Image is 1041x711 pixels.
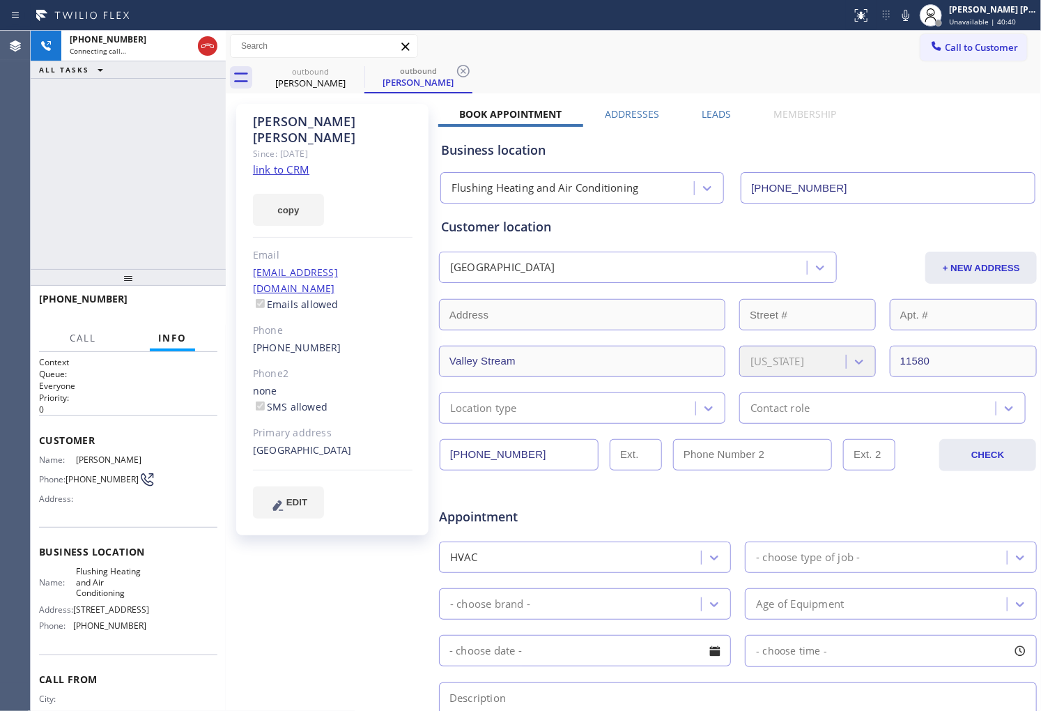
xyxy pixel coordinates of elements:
span: EDIT [286,497,307,507]
input: Apt. # [890,299,1038,330]
span: Name: [39,577,76,588]
div: [GEOGRAPHIC_DATA] [450,260,555,276]
label: SMS allowed [253,400,327,413]
span: Appointment [439,507,636,526]
label: Emails allowed [253,298,339,311]
input: Ext. 2 [843,439,895,471]
span: Phone: [39,474,65,484]
h2: Queue: [39,368,217,380]
label: Membership [774,107,837,121]
input: City [439,346,725,377]
h1: Context [39,356,217,368]
div: none [253,383,412,415]
span: Info [158,332,187,344]
button: Call [61,325,105,352]
span: Name: [39,454,76,465]
div: Anthony Jones [366,62,471,92]
input: Phone Number 2 [673,439,832,471]
button: Hang up [198,36,217,56]
span: Call [70,332,96,344]
button: Call to Customer [920,34,1027,61]
button: + NEW ADDRESS [925,252,1037,284]
input: Search [231,35,417,57]
div: Customer location [441,217,1035,236]
input: SMS allowed [256,402,265,411]
button: CHECK [939,439,1036,471]
div: Primary address [253,425,412,441]
input: ZIP [890,346,1038,377]
div: Flushing Heating and Air Conditioning [452,181,638,197]
span: Address: [39,604,73,615]
span: Connecting call… [70,46,126,56]
a: [PHONE_NUMBER] [253,341,341,354]
input: - choose date - [439,635,731,666]
span: [PHONE_NUMBER] [70,33,146,45]
div: Anthony Jones [258,62,363,93]
span: Call From [39,673,217,686]
span: Unavailable | 40:40 [949,17,1016,26]
div: [PERSON_NAME] [PERSON_NAME] [253,114,412,146]
p: Everyone [39,380,217,392]
div: outbound [366,66,471,76]
a: link to CRM [253,162,309,176]
div: outbound [258,66,363,77]
input: Phone Number [440,439,599,471]
div: [PERSON_NAME] [PERSON_NAME] [949,3,1037,15]
label: Leads [702,107,731,121]
div: [GEOGRAPHIC_DATA] [253,443,412,459]
h2: Priority: [39,392,217,404]
div: Since: [DATE] [253,146,412,162]
div: HVAC [450,549,478,565]
input: Street # [739,299,876,330]
div: [PERSON_NAME] [366,76,471,89]
div: Phone [253,323,412,339]
span: [PHONE_NUMBER] [73,620,146,631]
span: [STREET_ADDRESS] [73,604,149,615]
button: ALL TASKS [31,61,117,78]
span: Call to Customer [945,41,1018,54]
button: copy [253,194,324,226]
span: Business location [39,545,217,558]
div: Location type [450,400,517,416]
div: Business location [441,141,1035,160]
label: Addresses [605,107,659,121]
span: [PERSON_NAME] [76,454,146,465]
span: City: [39,694,76,704]
span: ALL TASKS [39,65,89,75]
span: Phone: [39,620,73,631]
button: Info [150,325,195,352]
span: [PHONE_NUMBER] [39,292,128,305]
button: Mute [896,6,916,25]
input: Emails allowed [256,299,265,308]
a: [EMAIL_ADDRESS][DOMAIN_NAME] [253,266,338,295]
span: Customer [39,434,217,447]
label: Book Appointment [460,107,562,121]
div: - choose type of job - [756,549,860,565]
div: Phone2 [253,366,412,382]
div: - choose brand - [450,596,530,612]
span: [PHONE_NUMBER] [65,474,139,484]
span: - choose time - [756,644,827,657]
p: 0 [39,404,217,415]
span: Address: [39,494,76,504]
input: Ext. [610,439,662,471]
input: Address [439,299,725,330]
input: Phone Number [741,172,1035,204]
div: Email [253,247,412,263]
span: Flushing Heating and Air Conditioning [76,566,146,598]
div: [PERSON_NAME] [258,77,363,89]
div: Age of Equipment [756,596,844,612]
div: Contact role [750,400,810,416]
button: EDIT [253,487,324,519]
